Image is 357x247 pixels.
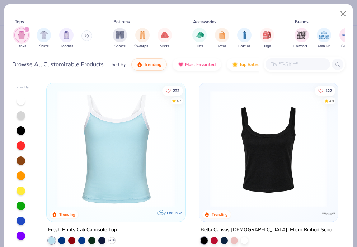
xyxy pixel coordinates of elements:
div: filter for Totes [215,28,229,49]
button: Most Favorited [173,58,221,71]
div: filter for Shorts [113,28,127,49]
img: Shirts Image [40,31,48,39]
span: 233 [173,89,179,92]
button: filter button [59,28,74,49]
button: filter button [237,28,252,49]
span: Totes [217,44,226,49]
button: Trending [131,58,167,71]
span: Gildan [341,44,352,49]
img: Tanks Image [18,31,25,39]
span: Bottles [238,44,250,49]
span: Hats [196,44,203,49]
button: filter button [316,28,332,49]
input: Try "T-Shirt" [270,60,325,68]
button: filter button [14,28,29,49]
div: filter for Fresh Prints [316,28,332,49]
button: Like [162,86,183,96]
img: trending.gif [137,62,142,67]
div: Filter By [15,85,29,90]
span: Most Favorited [185,62,216,67]
img: most_fav.gif [178,62,184,67]
span: Comfort Colors [293,44,310,49]
button: filter button [293,28,310,49]
div: filter for Comfort Colors [293,28,310,49]
button: filter button [192,28,207,49]
div: filter for Bags [260,28,274,49]
button: filter button [260,28,274,49]
img: Comfort Colors Image [296,30,307,40]
span: Top Rated [239,62,260,67]
div: 4.7 [177,98,182,103]
button: Top Rated [227,58,265,71]
img: Shorts Image [116,31,124,39]
div: filter for Tanks [14,28,29,49]
span: Skirts [160,44,169,49]
div: filter for Skirts [158,28,172,49]
span: Trending [144,62,161,67]
div: Tops [15,19,24,25]
span: Shirts [39,44,49,49]
span: Bags [263,44,271,49]
div: filter for Hoodies [59,28,74,49]
div: filter for Shirts [37,28,51,49]
span: Tanks [17,44,26,49]
button: Like [315,86,335,96]
div: Bottoms [113,19,130,25]
img: Fresh Prints Image [319,30,329,40]
img: Totes Image [218,31,226,39]
button: filter button [215,28,229,49]
div: Browse All Customizable Products [12,60,104,69]
span: Hoodies [60,44,73,49]
img: Hoodies Image [62,31,70,39]
span: + 16 [109,238,115,243]
div: 4.9 [329,98,334,103]
div: filter for Sweatpants [134,28,151,49]
img: Skirts Image [161,31,169,39]
span: Sweatpants [134,44,151,49]
img: Bottles Image [240,31,248,39]
button: filter button [134,28,151,49]
span: Shorts [114,44,126,49]
div: Sort By [112,61,126,68]
div: filter for Gildan [339,28,354,49]
img: Gildan Image [341,30,352,40]
img: a25d9891-da96-49f3-a35e-76288174bf3a [54,90,178,207]
div: Brands [295,19,309,25]
img: 8af284bf-0d00-45ea-9003-ce4b9a3194ad [206,90,331,207]
div: Fresh Prints Cali Camisole Top [48,226,117,234]
div: Bella Canvas [DEMOGRAPHIC_DATA]' Micro Ribbed Scoop Tank [201,226,337,234]
button: filter button [37,28,51,49]
span: Fresh Prints [316,44,332,49]
div: filter for Bottles [237,28,252,49]
div: Accessories [193,19,216,25]
img: Bags Image [263,31,271,39]
button: filter button [339,28,354,49]
span: 122 [325,89,332,92]
img: TopRated.gif [232,62,238,67]
img: Sweatpants Image [138,31,146,39]
div: filter for Hats [192,28,207,49]
button: filter button [113,28,127,49]
button: Close [337,7,350,21]
img: Hats Image [196,31,204,39]
span: Exclusive [167,210,182,215]
img: Bella + Canvas logo [321,206,336,221]
button: filter button [158,28,172,49]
